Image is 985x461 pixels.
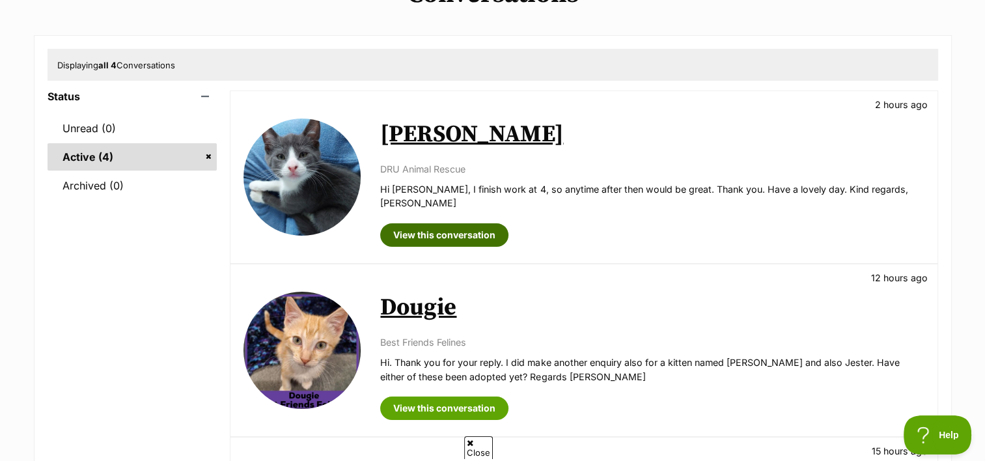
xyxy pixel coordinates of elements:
[380,182,924,210] p: Hi [PERSON_NAME], I finish work at 4, so anytime after then would be great. Thank you. Have a lov...
[871,271,928,285] p: 12 hours ago
[380,356,924,384] p: Hi. Thank you for your reply. I did make another enquiry also for a kitten named [PERSON_NAME] an...
[48,172,217,199] a: Archived (0)
[243,119,361,236] img: Vinnie
[875,98,928,111] p: 2 hours ago
[380,293,456,322] a: Dougie
[380,335,924,349] p: Best Friends Felines
[380,162,924,176] p: DRU Animal Rescue
[48,115,217,142] a: Unread (0)
[48,91,217,102] header: Status
[380,223,508,247] a: View this conversation
[48,143,217,171] a: Active (4)
[243,292,361,409] img: Dougie
[464,436,493,459] span: Close
[904,415,972,454] iframe: Help Scout Beacon - Open
[380,397,508,420] a: View this conversation
[872,444,928,458] p: 15 hours ago
[98,60,117,70] strong: all 4
[380,120,563,149] a: [PERSON_NAME]
[57,60,175,70] span: Displaying Conversations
